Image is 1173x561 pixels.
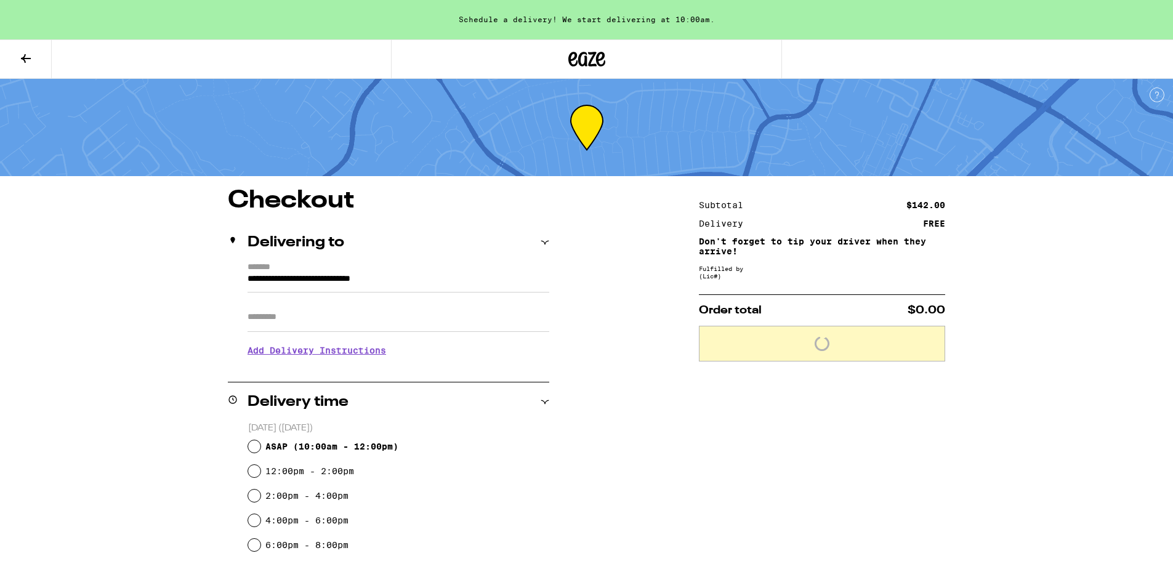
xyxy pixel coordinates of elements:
span: ASAP ( 10:00am - 12:00pm ) [265,442,398,451]
div: FREE [923,219,945,228]
label: 2:00pm - 4:00pm [265,491,349,501]
span: $0.00 [908,305,945,316]
h1: Checkout [228,188,549,213]
h3: Add Delivery Instructions [248,336,549,365]
p: [DATE] ([DATE]) [248,422,549,434]
div: Fulfilled by (Lic# ) [699,265,945,280]
p: We'll contact you at [PHONE_NUMBER] when we arrive [248,365,549,374]
div: $142.00 [906,201,945,209]
div: Subtotal [699,201,752,209]
h2: Delivering to [248,235,344,250]
label: 12:00pm - 2:00pm [265,466,354,476]
label: 4:00pm - 6:00pm [265,515,349,525]
span: Order total [699,305,762,316]
label: 6:00pm - 8:00pm [265,540,349,550]
h2: Delivery time [248,395,349,410]
p: Don't forget to tip your driver when they arrive! [699,236,945,256]
div: Delivery [699,219,752,228]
